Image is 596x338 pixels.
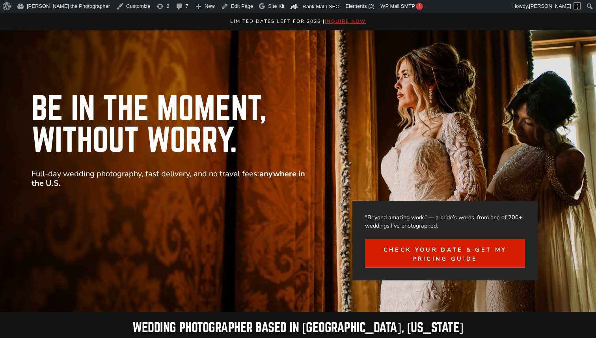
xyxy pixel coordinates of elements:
[32,93,367,157] h1: Be in the Moment, Without Worry.
[416,3,423,10] span: !
[365,213,525,230] p: “Beyond amazing work.” — a bride’s words, from one of 200+ weddings I’ve photographed.
[32,169,307,188] p: Full-day wedding photography, fast delivery, and no travel fees:
[9,17,588,26] p: Limited Dates LEft for 2026 |
[302,4,339,9] span: Rank Math SEO
[268,3,284,9] span: Site Kit
[374,245,516,263] span: Check Your Date & Get My Pricing Guide
[32,168,305,189] strong: anywhere in the U.S.
[325,18,366,24] a: inquire now
[9,321,588,334] h2: Wedding Photographer based in [GEOGRAPHIC_DATA], [US_STATE]
[365,239,525,268] a: Check Your Date & Get My Pricing Guide
[529,3,571,9] span: [PERSON_NAME]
